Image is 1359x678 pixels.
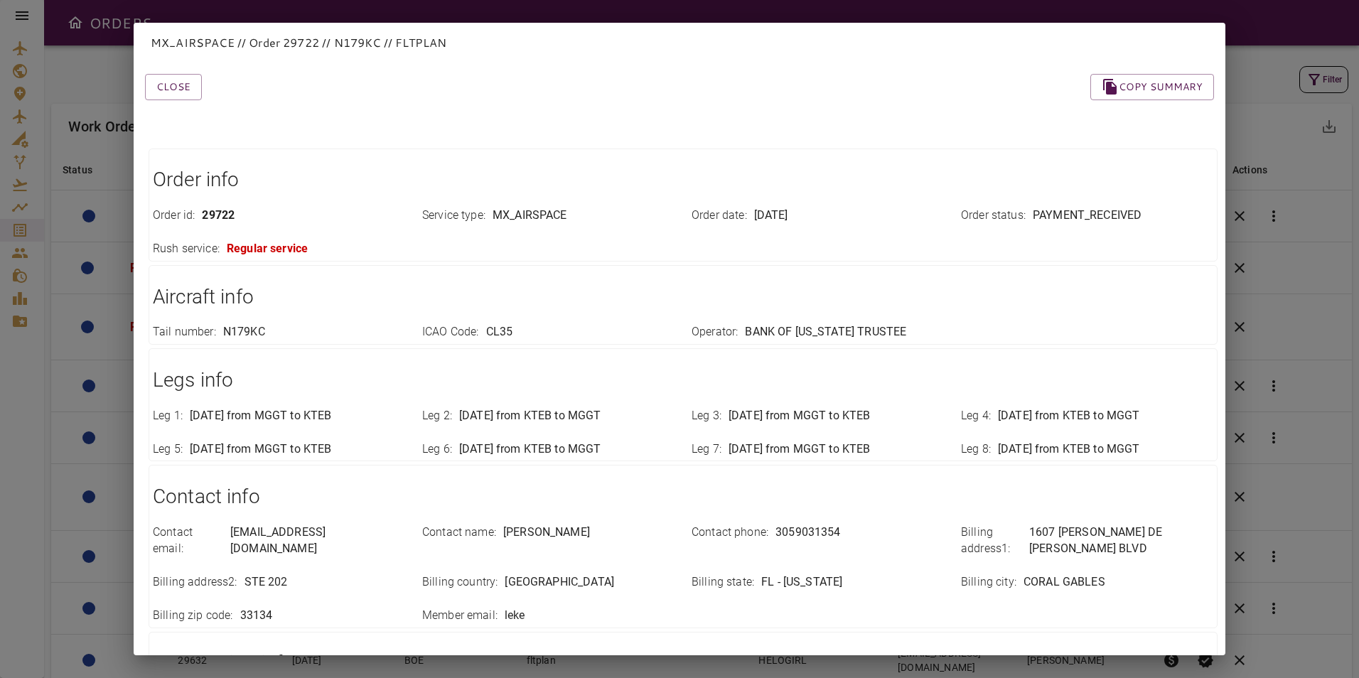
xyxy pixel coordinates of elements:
p: [DATE] from MGGT to KTEB [190,441,332,458]
button: Copy summary [1090,74,1214,100]
p: Billing zip code : [153,608,233,624]
p: Order date : [692,208,747,224]
p: PAYMENT_RECEIVED [1033,208,1142,224]
p: [DATE] from MGGT to KTEB [729,441,871,458]
p: FL - [US_STATE] [761,574,842,591]
p: CORAL GABLES [1024,574,1105,591]
p: [DATE] from MGGT to KTEB [729,408,871,424]
p: Tail number : [153,324,216,340]
h1: Transaction info [153,649,1213,677]
p: Leg 3 : [692,408,721,424]
p: [DATE] from KTEB to MGGT [459,441,601,458]
p: Leg 6 : [422,441,452,458]
p: Billing city : [961,574,1016,591]
p: MX_AIRSPACE [493,208,567,224]
p: [DATE] [754,208,788,224]
p: Leg 5 : [153,441,183,458]
p: Billing address1 : [961,524,1022,557]
p: CL35 [486,324,513,340]
p: Leg 1 : [153,408,183,424]
p: Contact phone : [692,524,768,541]
p: [DATE] from KTEB to MGGT [459,408,601,424]
p: 33134 [240,608,273,624]
p: Contact email : [153,524,223,557]
p: 29722 [202,208,235,224]
p: [DATE] from KTEB to MGGT [998,441,1140,458]
p: ICAO Code : [422,324,479,340]
h1: Contact info [153,483,1213,511]
p: Leg 2 : [422,408,452,424]
p: Leg 4 : [961,408,991,424]
p: Leg 7 : [692,441,721,458]
p: Order status : [961,208,1026,224]
p: Contact name : [422,524,496,541]
p: Member email : [422,608,498,624]
p: Regular service [227,241,308,257]
p: Order id : [153,208,195,224]
p: 1607 [PERSON_NAME] DE [PERSON_NAME] BLVD [1029,524,1213,557]
p: Operator : [692,324,738,340]
p: Leg 8 : [961,441,991,458]
p: [DATE] from KTEB to MGGT [998,408,1140,424]
button: Close [145,74,202,100]
h1: Aircraft info [153,283,1213,311]
p: leke [505,608,525,624]
p: Rush service : [153,241,220,257]
p: [EMAIL_ADDRESS][DOMAIN_NAME] [230,524,405,557]
p: [GEOGRAPHIC_DATA] [505,574,614,591]
p: [PERSON_NAME] [503,524,590,541]
p: [DATE] from MGGT to KTEB [190,408,332,424]
p: BANK OF [US_STATE] TRUSTEE [745,324,906,340]
p: Billing state : [692,574,754,591]
p: 3059031354 [775,524,841,541]
h1: Order info [153,166,1213,194]
h1: Legs info [153,366,1213,394]
p: Service type : [422,208,485,224]
p: Billing address2 : [153,574,237,591]
p: MX_AIRSPACE // Order 29722 // N179KC // FLTPLAN [151,34,1208,51]
p: Billing country : [422,574,498,591]
p: STE 202 [245,574,288,591]
p: N179KC [223,324,265,340]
